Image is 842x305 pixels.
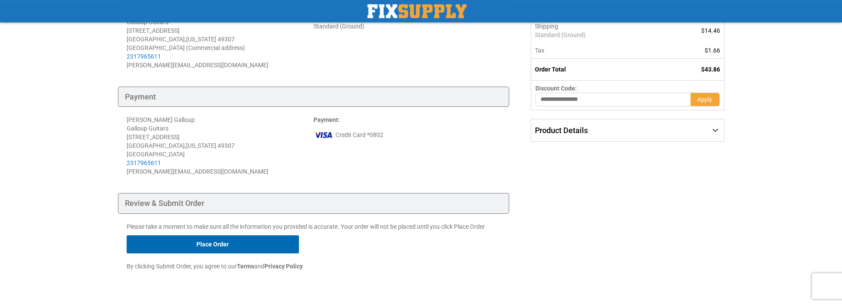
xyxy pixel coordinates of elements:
span: Payment [314,116,338,123]
img: vi.png [314,128,333,141]
a: 2317965611 [127,53,161,60]
strong: Order Total [535,66,566,73]
address: [PERSON_NAME] Galloup Galloup Guitars [STREET_ADDRESS] [GEOGRAPHIC_DATA] , 49307 [GEOGRAPHIC_DATA... [127,9,314,69]
strong: Terms [237,263,254,270]
span: [PERSON_NAME][EMAIL_ADDRESS][DOMAIN_NAME] [127,168,268,175]
span: $14.46 [701,27,720,34]
strong: : [314,116,340,123]
div: Payment [118,87,510,107]
p: Please take a moment to make sure all the information you provided is accurate. Your order will n... [127,222,501,231]
div: [PERSON_NAME] Galloup Galloup Guitars [STREET_ADDRESS] [GEOGRAPHIC_DATA] , 49307 [GEOGRAPHIC_DATA] [127,115,314,167]
span: Apply [697,96,712,103]
strong: Privacy Policy [264,263,303,270]
span: $1.66 [705,47,720,54]
a: store logo [367,4,466,18]
span: [US_STATE] [186,142,216,149]
div: Review & Submit Order [118,193,510,214]
span: Shipping [535,23,558,30]
a: 2317965611 [127,159,161,166]
img: Fix Industrial Supply [367,4,466,18]
button: Apply [690,93,720,106]
p: By clicking Submit Order, you agree to our and [127,262,501,271]
div: Standard (Ground) [314,22,500,31]
div: Credit Card *0802 [314,128,500,141]
span: Standard (Ground) [535,31,659,39]
span: $43.86 [701,66,720,73]
span: [PERSON_NAME][EMAIL_ADDRESS][DOMAIN_NAME] [127,62,268,68]
span: Product Details [535,126,588,135]
button: Place Order [127,235,299,253]
span: [US_STATE] [186,36,216,43]
th: Tax [531,43,663,59]
span: Discount Code: [535,85,577,92]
